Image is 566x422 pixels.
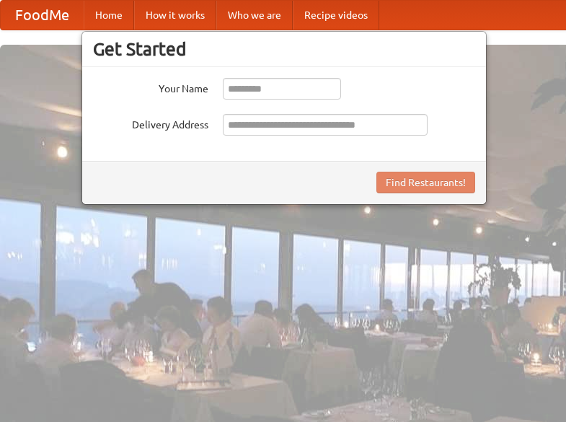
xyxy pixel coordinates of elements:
[93,114,208,132] label: Delivery Address
[216,1,293,30] a: Who we are
[93,38,475,60] h3: Get Started
[134,1,216,30] a: How it works
[376,172,475,193] button: Find Restaurants!
[93,78,208,96] label: Your Name
[84,1,134,30] a: Home
[293,1,379,30] a: Recipe videos
[1,1,84,30] a: FoodMe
